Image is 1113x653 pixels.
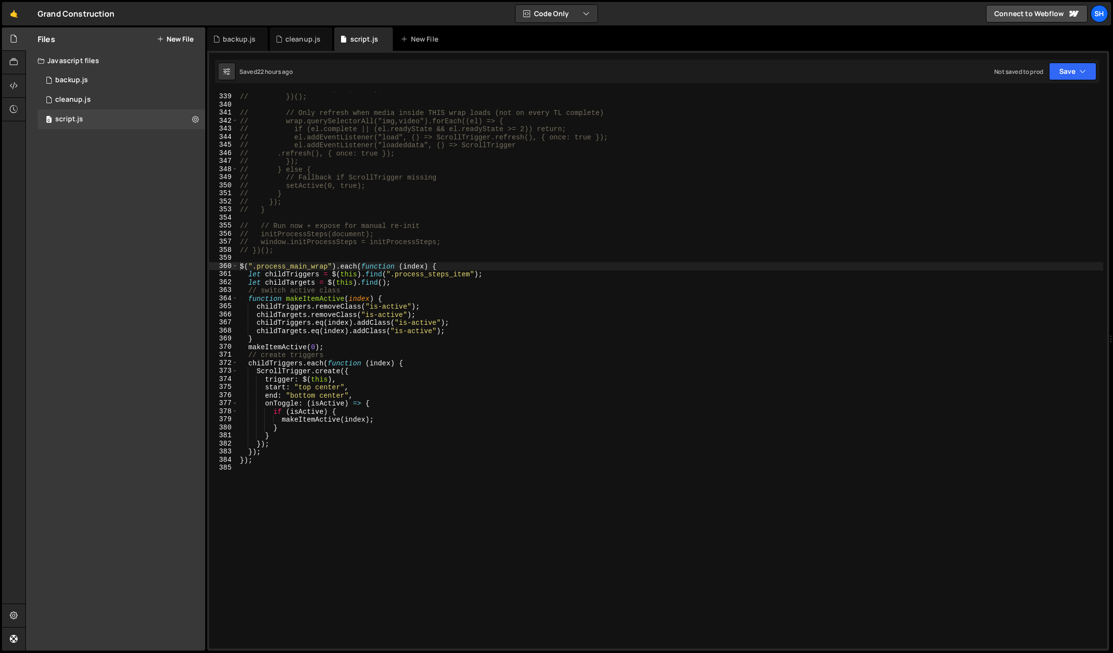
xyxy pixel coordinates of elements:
[38,8,114,20] div: Grand Construction
[209,117,238,125] div: 342
[209,424,238,432] div: 380
[209,157,238,165] div: 347
[55,76,88,85] div: backup.js
[209,254,238,262] div: 359
[1091,5,1108,23] a: Sh
[209,407,238,416] div: 378
[994,68,1043,76] div: Not saved to prod
[209,133,238,141] div: 344
[209,286,238,294] div: 363
[1049,63,1096,80] button: Save
[401,34,442,44] div: New File
[38,90,205,110] div: 16624/45288.js
[26,51,205,70] div: Javascript files
[209,318,238,327] div: 367
[209,198,238,206] div: 352
[209,415,238,424] div: 379
[515,5,598,23] button: Code Only
[209,189,238,198] div: 351
[209,464,238,472] div: 385
[209,92,238,101] div: 339
[38,110,205,129] div: 16624/45287.js
[38,70,205,90] div: 16624/45289.js
[209,448,238,456] div: 383
[239,68,293,76] div: Saved
[986,5,1088,23] a: Connect to Webflow
[209,238,238,246] div: 357
[209,125,238,133] div: 343
[209,262,238,270] div: 360
[350,34,378,44] div: script.js
[209,222,238,230] div: 355
[209,440,238,448] div: 382
[209,101,238,109] div: 340
[209,431,238,440] div: 381
[209,302,238,311] div: 365
[209,205,238,214] div: 353
[55,95,91,104] div: cleanup.js
[209,311,238,319] div: 366
[157,35,193,43] button: New File
[209,375,238,383] div: 374
[285,34,321,44] div: cleanup.js
[209,456,238,464] div: 384
[209,141,238,149] div: 345
[38,34,55,45] h2: Files
[209,335,238,343] div: 369
[209,149,238,158] div: 346
[209,383,238,391] div: 375
[2,2,26,25] a: 🤙
[209,173,238,181] div: 349
[209,278,238,287] div: 362
[209,399,238,407] div: 377
[209,343,238,351] div: 370
[209,391,238,400] div: 376
[209,351,238,359] div: 371
[209,181,238,190] div: 350
[209,294,238,303] div: 364
[209,327,238,335] div: 368
[46,116,52,124] span: 0
[257,68,293,76] div: 22 hours ago
[209,230,238,238] div: 356
[209,109,238,117] div: 341
[209,246,238,254] div: 358
[209,359,238,367] div: 372
[209,214,238,222] div: 354
[55,115,83,124] div: script.js
[209,270,238,278] div: 361
[223,34,256,44] div: backup.js
[209,165,238,174] div: 348
[209,367,238,375] div: 373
